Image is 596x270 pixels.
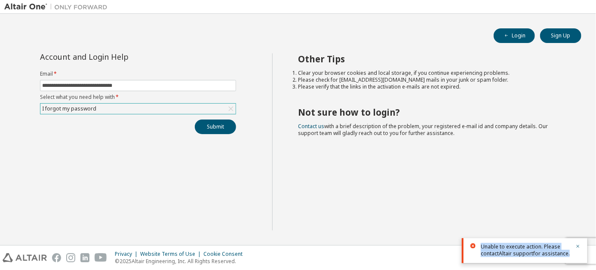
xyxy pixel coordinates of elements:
img: youtube.svg [95,253,107,262]
div: Privacy [115,251,140,258]
div: I forgot my password [40,104,236,114]
label: Email [40,71,236,77]
div: I forgot my password [41,104,98,114]
img: instagram.svg [66,253,75,262]
img: altair_logo.svg [3,253,47,262]
span: with a brief description of the problem, your registered e-mail id and company details. Our suppo... [298,123,548,137]
button: Sign Up [540,28,581,43]
img: Altair One [4,3,112,11]
h2: Other Tips [298,53,566,64]
li: Please check for [EMAIL_ADDRESS][DOMAIN_NAME] mails in your junk or spam folder. [298,77,566,83]
button: Login [494,28,535,43]
div: Website Terms of Use [140,251,203,258]
h2: Not sure how to login? [298,107,566,118]
div: Cookie Consent [203,251,248,258]
a: Altair support [499,250,533,257]
label: Select what you need help with [40,94,236,101]
button: Submit [195,120,236,134]
p: © 2025 Altair Engineering, Inc. All Rights Reserved. [115,258,248,265]
img: facebook.svg [52,253,61,262]
li: Clear your browser cookies and local storage, if you continue experiencing problems. [298,70,566,77]
span: Unable to execute action. Please contact for assistance. [481,243,570,257]
div: Account and Login Help [40,53,197,60]
img: linkedin.svg [80,253,89,262]
a: Contact us [298,123,325,130]
li: Please verify that the links in the activation e-mails are not expired. [298,83,566,90]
